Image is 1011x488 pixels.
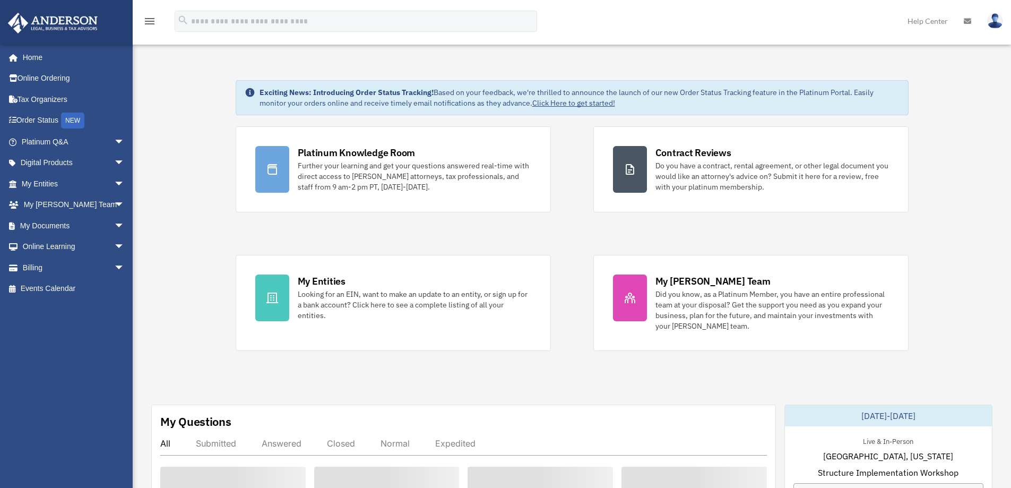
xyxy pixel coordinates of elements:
span: arrow_drop_down [114,152,135,174]
span: arrow_drop_down [114,215,135,237]
a: Platinum Q&Aarrow_drop_down [7,131,141,152]
div: Submitted [196,438,236,449]
a: menu [143,19,156,28]
a: Events Calendar [7,278,141,299]
div: Expedited [435,438,476,449]
a: Online Ordering [7,68,141,89]
a: My Entitiesarrow_drop_down [7,173,141,194]
a: Order StatusNEW [7,110,141,132]
div: Live & In-Person [854,435,922,446]
div: Did you know, as a Platinum Member, you have an entire professional team at your disposal? Get th... [655,289,889,331]
div: Normal [381,438,410,449]
span: arrow_drop_down [114,257,135,279]
span: arrow_drop_down [114,236,135,258]
span: Structure Implementation Workshop [818,466,958,479]
i: menu [143,15,156,28]
div: My Questions [160,414,231,430]
a: Tax Organizers [7,89,141,110]
img: User Pic [987,13,1003,29]
img: Anderson Advisors Platinum Portal [5,13,101,33]
div: My Entities [298,275,345,288]
a: Digital Productsarrow_drop_down [7,152,141,174]
a: Online Learningarrow_drop_down [7,236,141,258]
div: Platinum Knowledge Room [298,146,416,159]
a: Billingarrow_drop_down [7,257,141,278]
strong: Exciting News: Introducing Order Status Tracking! [260,88,434,97]
div: Do you have a contract, rental agreement, or other legal document you would like an attorney's ad... [655,160,889,192]
a: Contract Reviews Do you have a contract, rental agreement, or other legal document you would like... [593,126,909,212]
div: Closed [327,438,355,449]
a: My [PERSON_NAME] Team Did you know, as a Platinum Member, you have an entire professional team at... [593,255,909,351]
i: search [177,14,189,26]
a: Platinum Knowledge Room Further your learning and get your questions answered real-time with dire... [236,126,551,212]
div: Contract Reviews [655,146,731,159]
span: arrow_drop_down [114,194,135,216]
span: arrow_drop_down [114,131,135,153]
span: arrow_drop_down [114,173,135,195]
div: Answered [262,438,301,449]
a: My Entities Looking for an EIN, want to make an update to an entity, or sign up for a bank accoun... [236,255,551,351]
div: Looking for an EIN, want to make an update to an entity, or sign up for a bank account? Click her... [298,289,531,321]
div: Based on your feedback, we're thrilled to announce the launch of our new Order Status Tracking fe... [260,87,900,108]
a: Home [7,47,135,68]
div: All [160,438,170,449]
div: [DATE]-[DATE] [785,405,992,426]
div: Further your learning and get your questions answered real-time with direct access to [PERSON_NAM... [298,160,531,192]
a: My Documentsarrow_drop_down [7,215,141,236]
div: NEW [61,113,84,129]
a: Click Here to get started! [532,98,615,108]
span: [GEOGRAPHIC_DATA], [US_STATE] [823,450,953,463]
div: My [PERSON_NAME] Team [655,275,771,288]
a: My [PERSON_NAME] Teamarrow_drop_down [7,194,141,216]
